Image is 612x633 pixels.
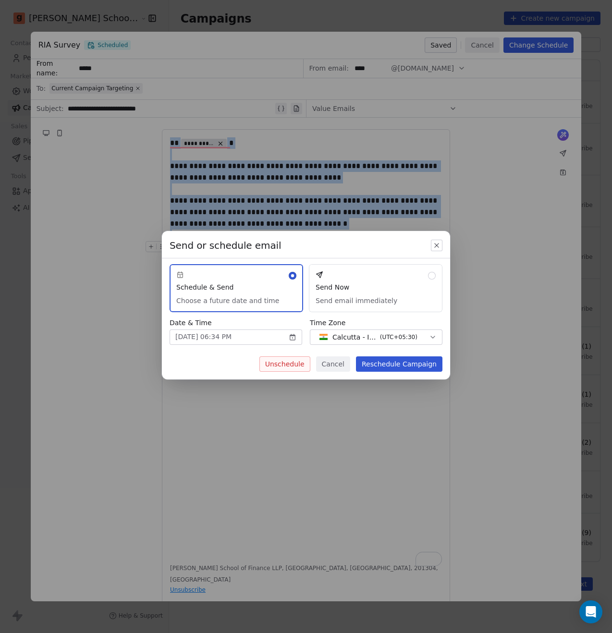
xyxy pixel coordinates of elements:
span: Send or schedule email [170,239,282,252]
span: [DATE] 06:34 PM [175,332,232,342]
button: Cancel [316,356,350,372]
button: Reschedule Campaign [356,356,442,372]
span: Calcutta - IST [332,332,376,342]
span: Date & Time [170,318,302,328]
button: [DATE] 06:34 PM [170,329,302,345]
span: Time Zone [310,318,442,328]
button: Unschedule [259,356,310,372]
button: Calcutta - IST(UTC+05:30) [310,329,442,345]
span: ( UTC+05:30 ) [380,333,417,341]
